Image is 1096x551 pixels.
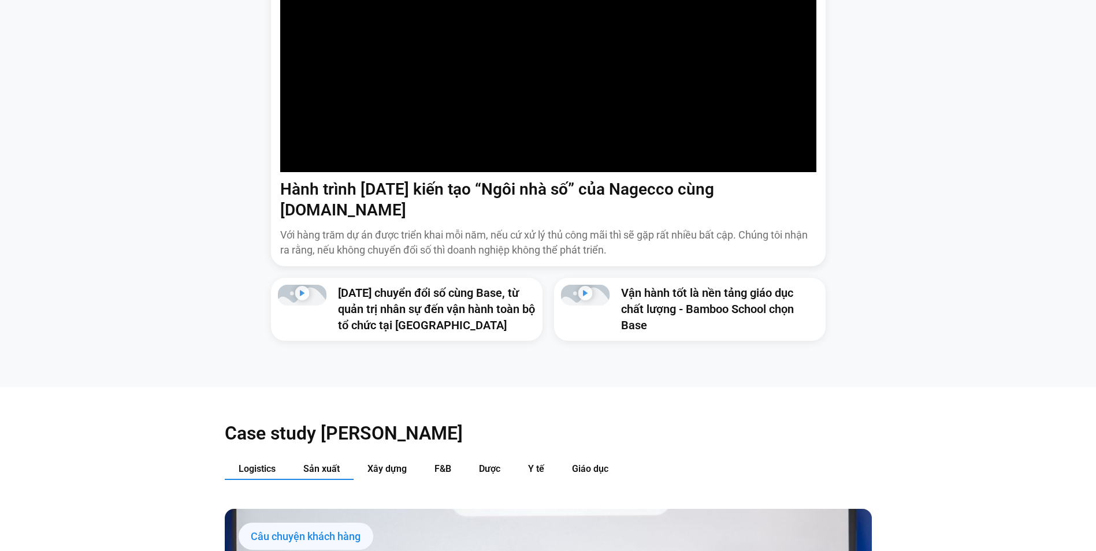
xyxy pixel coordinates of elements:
[338,286,535,332] a: [DATE] chuyển đổi số cùng Base, từ quản trị nhân sự đến vận hành toàn bộ tổ chức tại [GEOGRAPHIC_...
[303,463,340,474] span: Sản xuất
[239,523,373,550] div: Câu chuyện khách hàng
[572,463,608,474] span: Giáo dục
[434,463,451,474] span: F&B
[280,228,816,256] p: Với hàng trăm dự án được triển khai mỗi năm, nếu cứ xử lý thủ công mãi thì sẽ gặp rất nhiều bất c...
[578,286,592,304] div: Phát video
[225,422,872,445] h2: Case study [PERSON_NAME]
[528,463,544,474] span: Y tế
[479,463,500,474] span: Dược
[239,463,276,474] span: Logistics
[295,286,309,304] div: Phát video
[367,463,407,474] span: Xây dựng
[621,286,794,332] a: Vận hành tốt là nền tảng giáo dục chất lượng - Bamboo School chọn Base
[280,180,714,219] a: Hành trình [DATE] kiến tạo “Ngôi nhà số” của Nagecco cùng [DOMAIN_NAME]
